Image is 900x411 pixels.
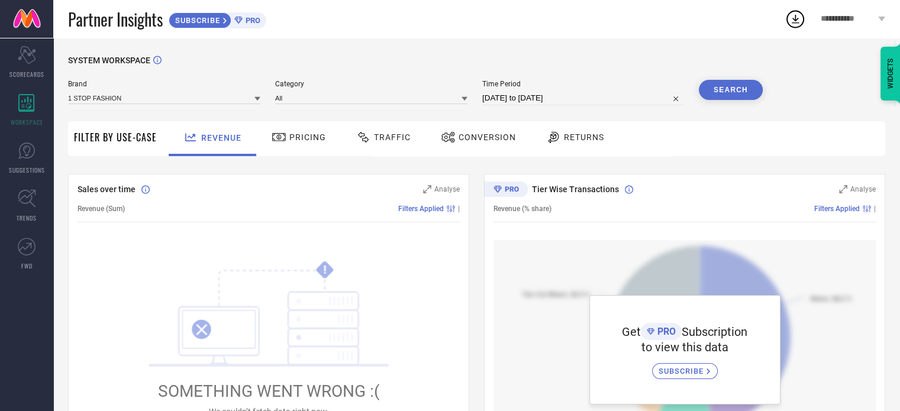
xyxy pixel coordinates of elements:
[484,182,528,199] div: Premium
[324,263,327,277] tspan: !
[493,205,551,213] span: Revenue (% share)
[68,80,260,88] span: Brand
[850,185,876,193] span: Analyse
[839,185,847,193] svg: Zoom
[699,80,763,100] button: Search
[641,340,728,354] span: to view this data
[17,213,37,222] span: TRENDS
[289,132,326,142] span: Pricing
[158,381,380,401] span: SOMETHING WENT WRONG :(
[814,205,860,213] span: Filters Applied
[11,118,43,127] span: WORKSPACE
[275,80,467,88] span: Category
[374,132,411,142] span: Traffic
[78,205,125,213] span: Revenue (Sum)
[423,185,431,193] svg: Zoom
[78,185,136,194] span: Sales over time
[564,132,604,142] span: Returns
[659,367,707,376] span: SUBSCRIBE
[9,70,44,79] span: SCORECARDS
[169,9,266,28] a: SUBSCRIBEPRO
[874,205,876,213] span: |
[201,133,241,143] span: Revenue
[482,91,684,105] input: Select time period
[785,8,806,30] div: Open download list
[398,205,444,213] span: Filters Applied
[654,326,676,337] span: PRO
[21,261,33,270] span: FWD
[169,16,223,25] span: SUBSCRIBE
[74,130,157,144] span: Filter By Use-Case
[68,56,150,65] span: SYSTEM WORKSPACE
[482,80,684,88] span: Time Period
[622,325,641,339] span: Get
[459,132,516,142] span: Conversion
[652,354,718,379] a: SUBSCRIBE
[458,205,460,213] span: |
[434,185,460,193] span: Analyse
[532,185,619,194] span: Tier Wise Transactions
[682,325,747,339] span: Subscription
[243,16,260,25] span: PRO
[9,166,45,174] span: SUGGESTIONS
[68,7,163,31] span: Partner Insights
